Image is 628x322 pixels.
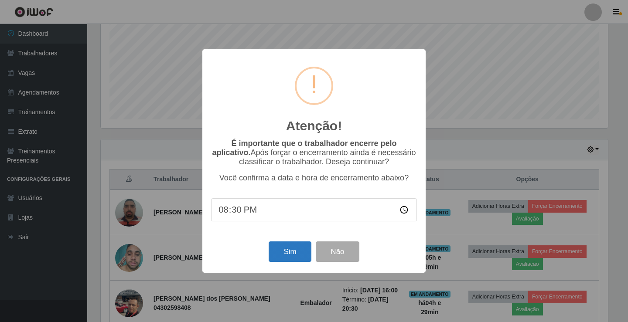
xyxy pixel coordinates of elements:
button: Sim [269,241,311,262]
p: Após forçar o encerramento ainda é necessário classificar o trabalhador. Deseja continuar? [211,139,417,166]
h2: Atenção! [286,118,342,134]
p: Você confirma a data e hora de encerramento abaixo? [211,173,417,183]
button: Não [316,241,359,262]
b: É importante que o trabalhador encerre pelo aplicativo. [212,139,396,157]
